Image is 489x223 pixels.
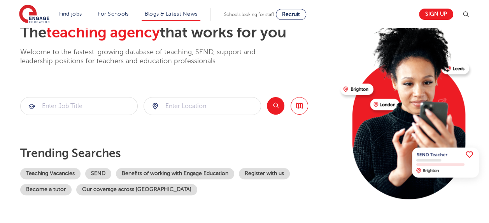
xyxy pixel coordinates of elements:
[59,11,82,17] a: Find jobs
[276,9,306,20] a: Recruit
[46,24,160,41] span: teaching agency
[20,184,72,195] a: Become a tutor
[144,97,261,115] input: Submit
[76,184,197,195] a: Our coverage across [GEOGRAPHIC_DATA]
[144,97,261,115] div: Submit
[19,5,49,24] img: Engage Education
[419,9,453,20] a: Sign up
[20,168,81,179] a: Teaching Vacancies
[98,11,128,17] a: For Schools
[20,97,138,115] div: Submit
[116,168,234,179] a: Benefits of working with Engage Education
[85,168,111,179] a: SEND
[224,12,274,17] span: Schools looking for staff
[239,168,290,179] a: Register with us
[20,146,334,160] p: Trending searches
[20,48,277,66] p: Welcome to the fastest-growing database of teaching, SEND, support and leadership positions for t...
[20,24,334,42] h2: The that works for you
[282,11,300,17] span: Recruit
[21,97,137,115] input: Submit
[145,11,198,17] a: Blogs & Latest News
[267,97,284,115] button: Search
